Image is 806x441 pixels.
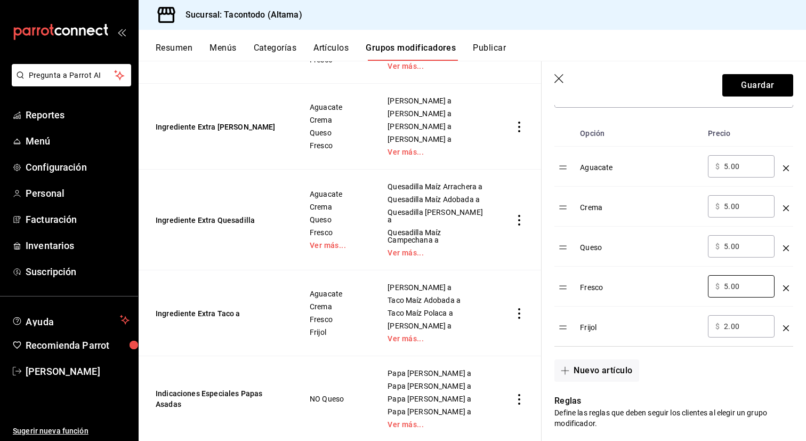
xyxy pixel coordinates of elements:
div: Fresco [580,275,699,293]
span: $ [715,323,720,330]
div: Queso [580,235,699,253]
span: Taco Maíz Polaca a [388,309,483,317]
span: Aguacate [310,103,361,111]
span: Fresco [310,56,361,63]
span: Quesadilla Maíz Arrachera a [388,183,483,190]
span: Sugerir nueva función [13,426,130,437]
span: [PERSON_NAME] a [388,135,483,143]
p: Reglas [554,395,793,407]
span: Taco Maíz Adobada a [388,296,483,304]
button: Indicaciones Especiales Papas Asadas [156,388,284,410]
span: [PERSON_NAME] a [388,123,483,130]
th: Opción [576,121,704,147]
button: Ingrediente Extra Taco a [156,308,284,319]
button: actions [514,215,525,226]
span: [PERSON_NAME] a [388,97,483,105]
a: Ver más... [388,62,483,70]
button: Ingrediente Extra [PERSON_NAME] [156,122,284,132]
button: Nuevo artículo [554,359,639,382]
span: Configuración [26,160,130,174]
span: Ayuda [26,314,116,326]
a: Ver más... [388,249,483,256]
span: Aguacate [310,190,361,198]
span: Fresco [310,142,361,149]
span: Fresco [310,229,361,236]
button: actions [514,308,525,319]
button: actions [514,394,525,405]
span: [PERSON_NAME] a [388,110,483,117]
span: Papa [PERSON_NAME] a [388,370,483,377]
span: Crema [310,203,361,211]
button: Ingrediente Extra Quesadilla [156,215,284,226]
span: Queso [310,129,361,137]
span: Quesadilla Maíz Adobada a [388,196,483,203]
button: Menús [209,43,236,61]
span: Suscripción [26,264,130,279]
span: $ [715,163,720,170]
span: Papa [PERSON_NAME] a [388,382,483,390]
span: Personal [26,186,130,201]
span: [PERSON_NAME] a [388,322,483,330]
button: Grupos modificadores [366,43,456,61]
span: Papa [PERSON_NAME] a [388,395,483,403]
a: Pregunta a Parrot AI [7,77,131,89]
span: NO Queso [310,395,361,403]
a: Ver más... [310,242,361,249]
span: Recomienda Parrot [26,338,130,352]
span: Papa [PERSON_NAME] a [388,408,483,415]
span: Reportes [26,108,130,122]
span: [PERSON_NAME] [26,364,130,379]
span: Queso [310,216,361,223]
button: Artículos [313,43,349,61]
div: Aguacate [580,155,699,173]
span: Facturación [26,212,130,227]
span: [PERSON_NAME] a [388,284,483,291]
span: $ [715,243,720,250]
button: actions [514,122,525,132]
button: open_drawer_menu [117,28,126,36]
button: Resumen [156,43,192,61]
span: $ [715,203,720,210]
div: Frijol [580,315,699,333]
span: Frijol [310,328,361,336]
a: Ver más... [388,335,483,342]
button: Guardar [722,74,793,97]
span: Quesadilla Maíz Campechana a [388,229,483,244]
a: Ver más... [388,421,483,428]
span: $ [715,283,720,290]
button: Categorías [254,43,297,61]
div: Crema [580,195,699,213]
a: Ver más... [388,148,483,156]
span: Fresco [310,316,361,323]
span: Menú [26,134,130,148]
h3: Sucursal: Tacontodo (Altama) [177,9,302,21]
span: Crema [310,116,361,124]
span: Inventarios [26,238,130,253]
div: navigation tabs [156,43,806,61]
span: Pregunta a Parrot AI [29,70,115,81]
table: optionsTable [554,121,793,346]
button: Pregunta a Parrot AI [12,64,131,86]
p: Define las reglas que deben seguir los clientes al elegir un grupo modificador. [554,407,793,429]
span: Aguacate [310,290,361,298]
button: Publicar [473,43,506,61]
span: Quesadilla [PERSON_NAME] a [388,209,483,223]
th: Precio [704,121,779,147]
span: Crema [310,303,361,310]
